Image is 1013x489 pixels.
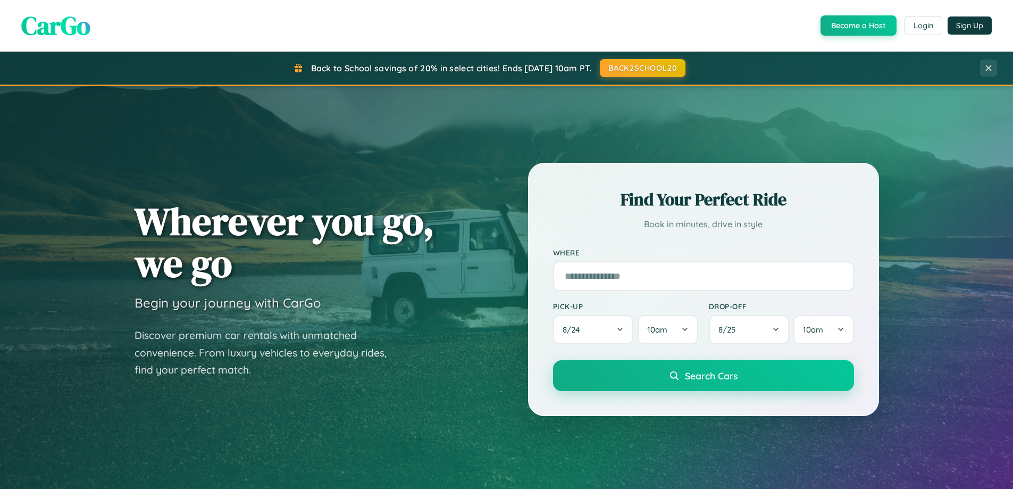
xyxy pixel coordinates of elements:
h3: Begin your journey with CarGo [135,295,321,311]
span: CarGo [21,8,90,43]
h2: Find Your Perfect Ride [553,188,854,211]
button: 8/25 [709,315,790,344]
p: Discover premium car rentals with unmatched convenience. From luxury vehicles to everyday rides, ... [135,327,400,379]
label: Drop-off [709,302,854,311]
button: Login [905,16,942,35]
span: Back to School savings of 20% in select cities! Ends [DATE] 10am PT. [311,63,592,73]
span: Search Cars [685,370,738,382]
h1: Wherever you go, we go [135,200,434,284]
button: 10am [793,315,853,344]
label: Where [553,248,854,257]
button: 10am [638,315,698,344]
p: Book in minutes, drive in style [553,217,854,232]
span: 10am [803,325,823,335]
button: Search Cars [553,360,854,391]
button: BACK2SCHOOL20 [600,59,685,77]
button: 8/24 [553,315,634,344]
button: Become a Host [821,15,897,36]
span: 8 / 25 [718,325,741,335]
span: 10am [647,325,667,335]
label: Pick-up [553,302,698,311]
span: 8 / 24 [563,325,585,335]
button: Sign Up [948,16,992,35]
